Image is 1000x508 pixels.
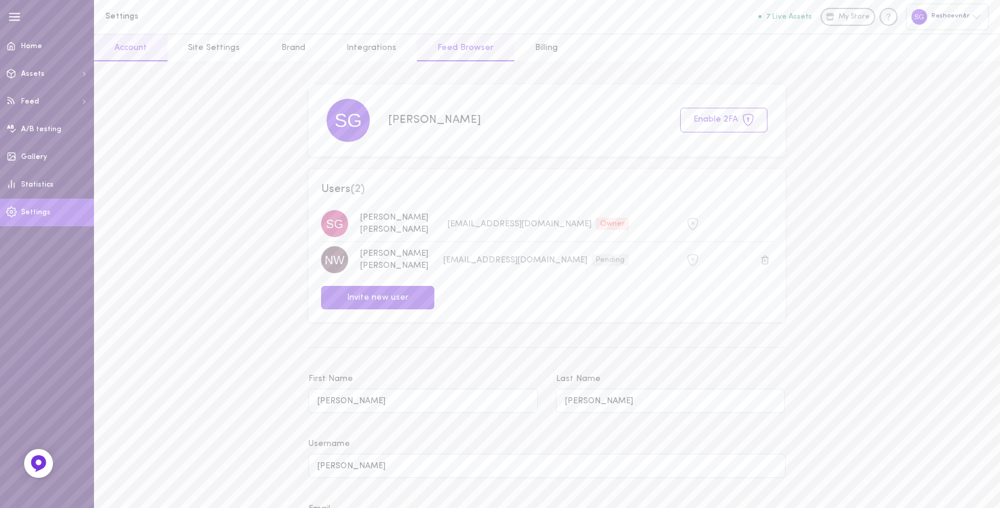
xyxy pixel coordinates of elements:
[321,286,434,309] button: Invite new user
[556,389,786,412] input: Last Name
[388,114,481,126] span: [PERSON_NAME]
[21,209,51,216] span: Settings
[820,8,875,26] a: My Store
[758,13,820,21] a: 7 Live Assets
[321,182,772,197] span: Users
[21,43,42,50] span: Home
[351,184,365,195] span: ( 2 )
[21,153,47,161] span: Gallery
[30,454,48,472] img: Feedback Button
[514,34,578,61] a: Billing
[94,34,167,61] a: Account
[596,218,629,230] div: Owner
[360,213,428,234] span: [PERSON_NAME] [PERSON_NAME]
[21,126,61,133] span: A/B testing
[21,181,54,188] span: Statistics
[261,34,326,61] a: Brand
[556,374,601,383] span: Last Name
[839,12,870,23] span: My Store
[105,12,304,21] h1: Settings
[758,13,812,20] button: 7 Live Assets
[680,108,767,132] button: Enable 2FA
[308,374,353,383] span: First Name
[308,389,538,412] input: First Name
[592,254,629,266] div: Pending
[443,255,587,264] span: [EMAIL_ADDRESS][DOMAIN_NAME]
[308,439,350,448] span: Username
[906,4,989,29] div: Reshoevn8r
[687,254,699,263] span: 2FA is not active
[448,219,592,228] span: [EMAIL_ADDRESS][DOMAIN_NAME]
[21,70,45,78] span: Assets
[880,8,898,26] div: Knowledge center
[417,34,514,61] a: Feed Browser
[308,454,785,477] input: Username
[167,34,260,61] a: Site Settings
[21,98,39,105] span: Feed
[326,34,417,61] a: Integrations
[360,249,428,270] span: [PERSON_NAME] [PERSON_NAME]
[687,218,699,227] span: 2FA is not active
